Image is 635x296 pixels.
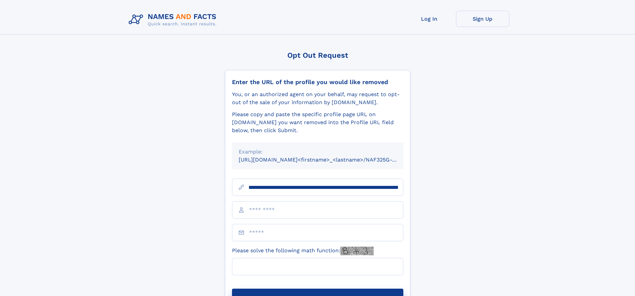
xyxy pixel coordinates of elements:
[126,11,222,29] img: Logo Names and Facts
[232,78,403,86] div: Enter the URL of the profile you would like removed
[239,148,397,156] div: Example:
[403,11,456,27] a: Log In
[232,90,403,106] div: You, or an authorized agent on your behalf, may request to opt-out of the sale of your informatio...
[232,247,374,255] label: Please solve the following math function:
[232,110,403,134] div: Please copy and paste the specific profile page URL on [DOMAIN_NAME] you want removed into the Pr...
[239,157,416,163] small: [URL][DOMAIN_NAME]<firstname>_<lastname>/NAF325G-xxxxxxxx
[225,51,410,59] div: Opt Out Request
[456,11,509,27] a: Sign Up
